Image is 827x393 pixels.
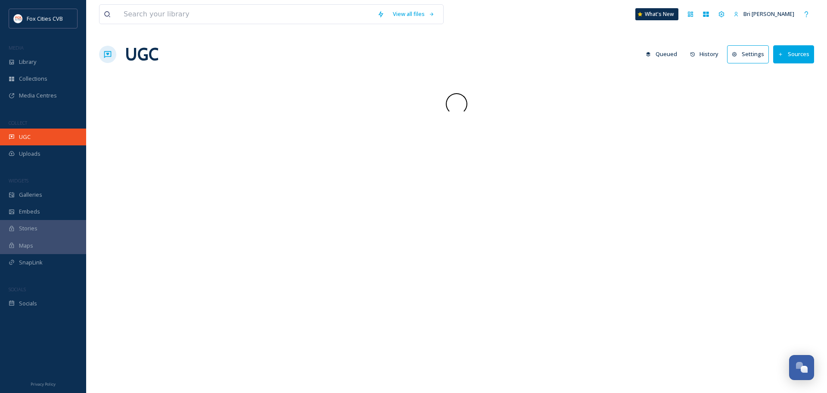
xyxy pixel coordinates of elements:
img: images.png [14,14,22,23]
button: Settings [727,45,769,63]
button: History [686,46,723,63]
a: Queued [641,46,686,63]
span: Fox Cities CVB [27,15,63,22]
span: COLLECT [9,119,27,126]
span: UGC [19,133,31,141]
span: Galleries [19,191,42,199]
button: Sources [773,45,814,63]
span: Embeds [19,208,40,216]
span: SOCIALS [9,286,26,292]
span: Media Centres [19,91,57,100]
span: Privacy Policy [31,381,56,387]
a: View all files [389,6,439,22]
button: Queued [641,46,681,63]
span: Collections [19,75,47,83]
a: Bri [PERSON_NAME] [729,6,799,22]
span: Bri [PERSON_NAME] [743,10,794,18]
a: Privacy Policy [31,378,56,389]
input: Search your library [119,5,373,24]
a: History [686,46,728,63]
span: Uploads [19,150,40,158]
span: Maps [19,242,33,250]
span: WIDGETS [9,177,28,184]
span: Library [19,58,36,66]
a: Settings [727,45,773,63]
span: Socials [19,299,37,308]
button: Open Chat [789,355,814,380]
a: UGC [125,41,159,67]
span: MEDIA [9,44,24,51]
span: SnapLink [19,258,43,267]
a: What's New [635,8,678,20]
span: Stories [19,224,37,233]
